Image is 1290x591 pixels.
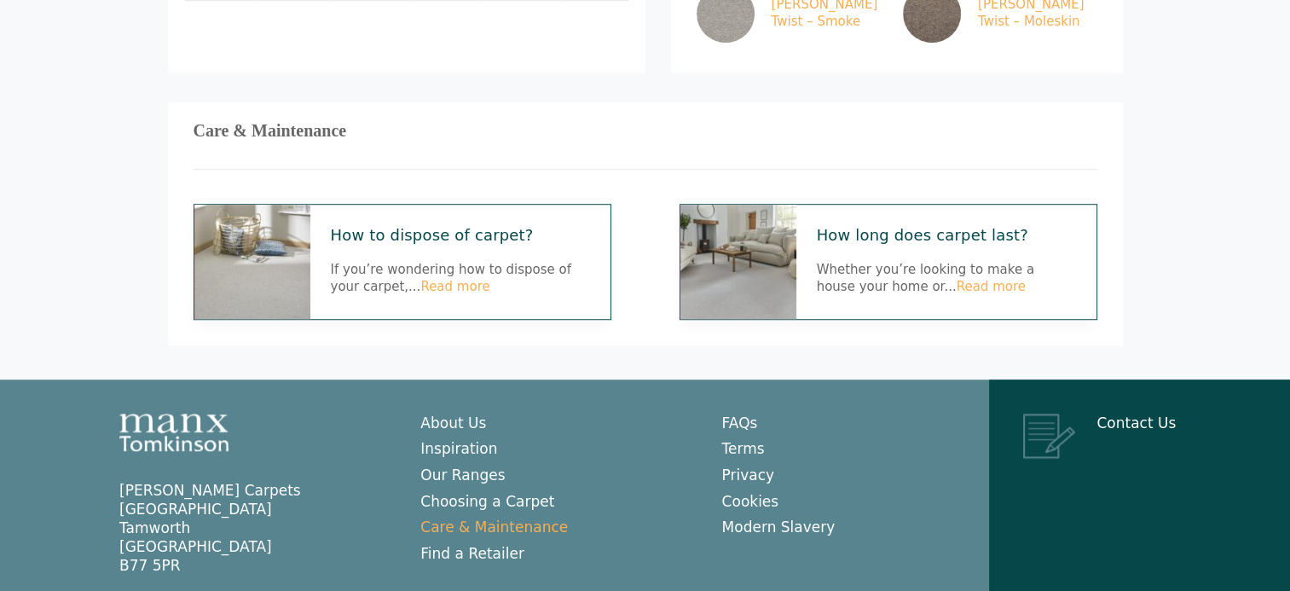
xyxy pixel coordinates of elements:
img: Manx Tomkinson Logo [119,414,228,451]
div: If you’re wondering how to dispose of your carpet,... [331,225,590,295]
a: About Us [420,414,486,432]
a: Privacy [722,466,775,484]
a: Our Ranges [420,466,505,484]
a: How long does carpet last? [817,225,1076,245]
p: [PERSON_NAME] Carpets [GEOGRAPHIC_DATA] Tamworth [GEOGRAPHIC_DATA] B77 5PR [119,481,386,575]
a: Care & Maintenance [420,519,568,536]
a: Find a Retailer [420,545,524,562]
a: FAQs [722,414,758,432]
a: Cookies [722,493,779,510]
a: Modern Slavery [722,519,836,536]
a: Inspiration [420,440,497,457]
a: Read more [420,279,489,294]
a: Choosing a Carpet [420,493,554,510]
a: Read more [957,279,1026,294]
a: How to dispose of carpet? [331,225,590,245]
a: Contact Us [1096,414,1176,432]
div: Whether you’re looking to make a house your home or... [817,225,1076,295]
a: Terms [722,440,765,457]
h3: Care & Maintenance [194,128,1097,135]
